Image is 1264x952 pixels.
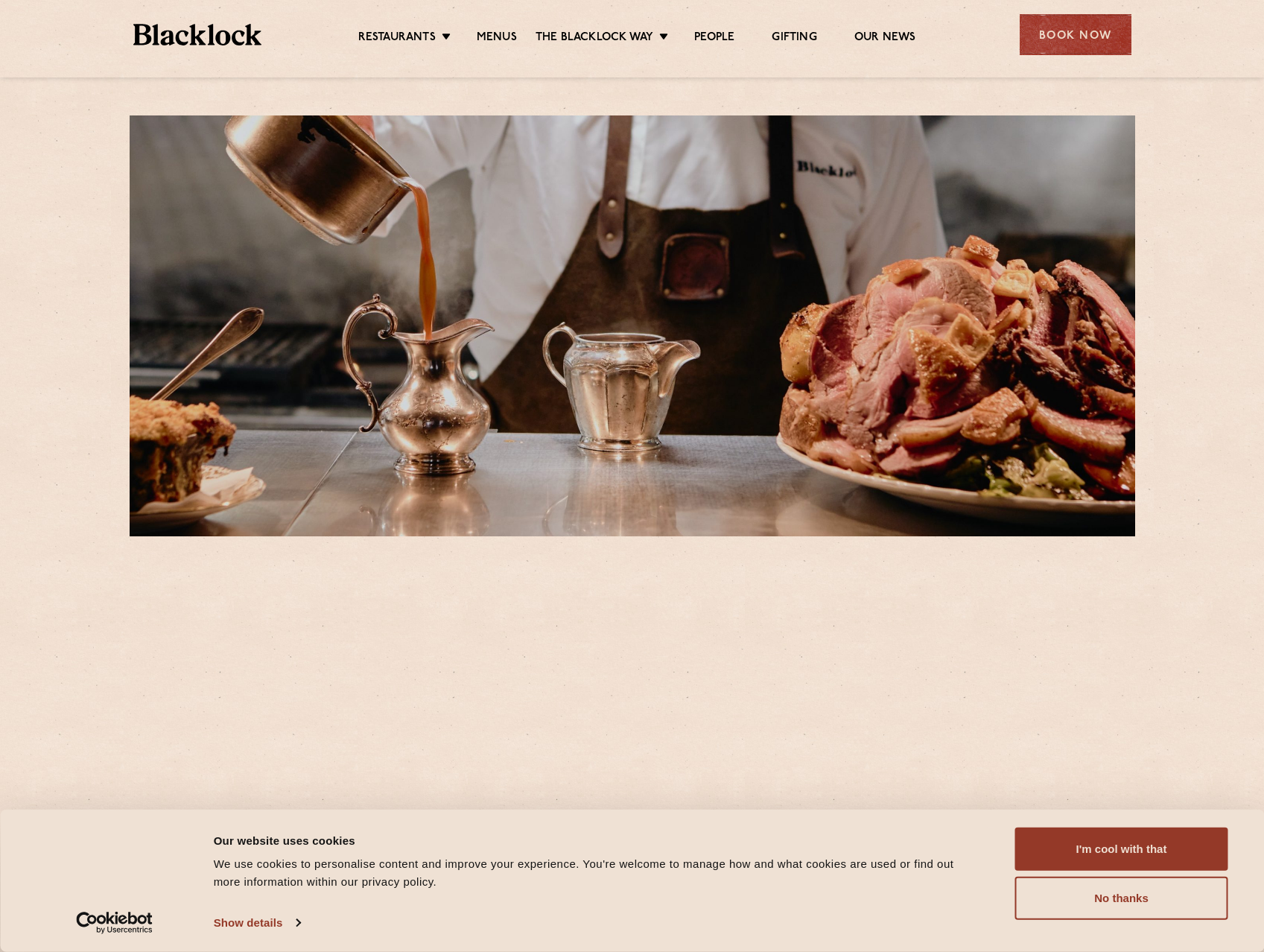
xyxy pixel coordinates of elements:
[694,31,734,47] a: People
[358,31,436,47] a: Restaurants
[133,24,262,45] img: BL_Textured_Logo-footer-cropped.svg
[214,855,982,891] div: We use cookies to personalise content and improve your experience. You're welcome to manage how a...
[214,831,982,849] div: Our website uses cookies
[214,912,300,934] a: Show details
[477,31,517,47] a: Menus
[1015,828,1228,871] button: I'm cool with that
[772,31,816,47] a: Gifting
[536,31,653,47] a: The Blacklock Way
[854,31,916,47] a: Our News
[49,912,180,934] a: Usercentrics Cookiebot - opens in a new window
[1015,877,1228,920] button: No thanks
[1020,14,1131,55] div: Book Now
